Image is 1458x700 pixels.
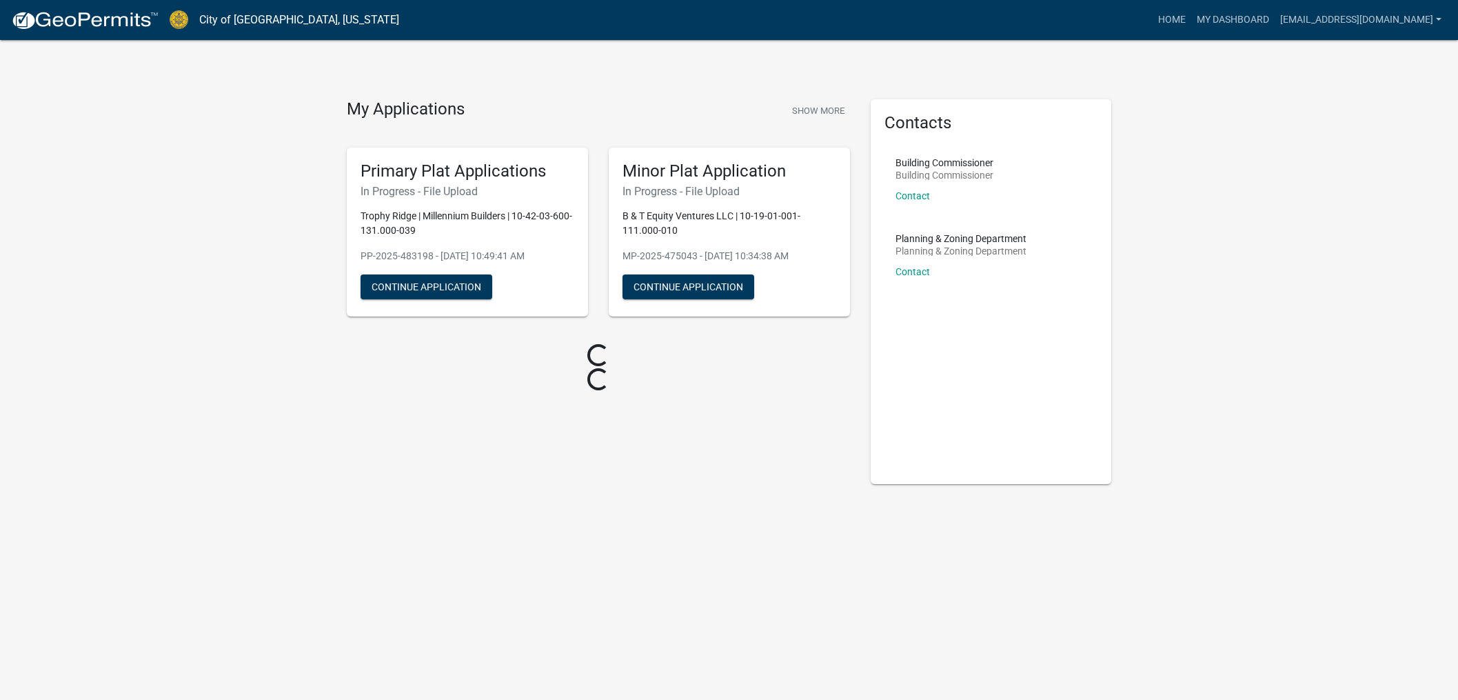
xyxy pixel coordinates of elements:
[895,158,993,168] p: Building Commissioner
[361,209,574,238] p: Trophy Ridge | Millennium Builders | 10-42-03-600-131.000-039
[884,113,1098,133] h5: Contacts
[622,209,836,238] p: B & T Equity Ventures LLC | 10-19-01-001-111.000-010
[361,161,574,181] h5: Primary Plat Applications
[1275,7,1447,33] a: [EMAIL_ADDRESS][DOMAIN_NAME]
[895,170,993,180] p: Building Commissioner
[622,185,836,198] h6: In Progress - File Upload
[895,246,1026,256] p: Planning & Zoning Department
[895,190,930,201] a: Contact
[787,99,850,122] button: Show More
[622,274,754,299] button: Continue Application
[361,185,574,198] h6: In Progress - File Upload
[170,10,188,29] img: City of Jeffersonville, Indiana
[361,249,574,263] p: PP-2025-483198 - [DATE] 10:49:41 AM
[1191,7,1275,33] a: My Dashboard
[1153,7,1191,33] a: Home
[895,266,930,277] a: Contact
[361,274,492,299] button: Continue Application
[347,99,465,120] h4: My Applications
[622,249,836,263] p: MP-2025-475043 - [DATE] 10:34:38 AM
[622,161,836,181] h5: Minor Plat Application
[895,234,1026,243] p: Planning & Zoning Department
[199,8,399,32] a: City of [GEOGRAPHIC_DATA], [US_STATE]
